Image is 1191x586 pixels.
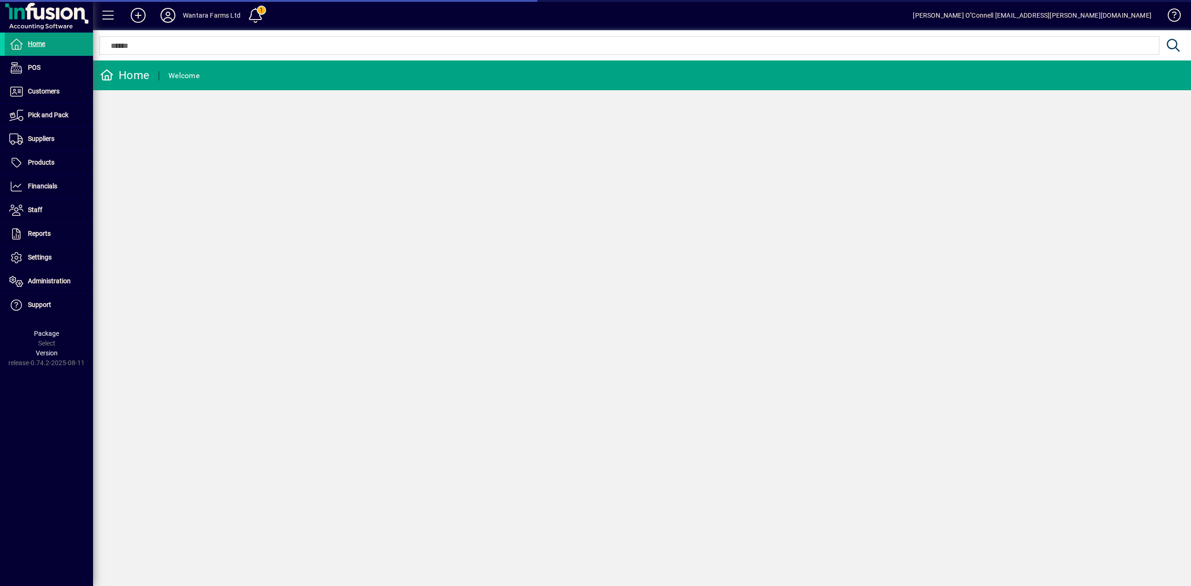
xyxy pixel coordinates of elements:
[5,246,93,269] a: Settings
[123,7,153,24] button: Add
[34,330,59,337] span: Package
[28,206,42,213] span: Staff
[28,301,51,308] span: Support
[5,80,93,103] a: Customers
[168,68,200,83] div: Welcome
[28,159,54,166] span: Products
[1161,2,1179,32] a: Knowledge Base
[28,87,60,95] span: Customers
[28,277,71,285] span: Administration
[5,222,93,246] a: Reports
[153,7,183,24] button: Profile
[28,40,45,47] span: Home
[5,199,93,222] a: Staff
[5,104,93,127] a: Pick and Pack
[28,111,68,119] span: Pick and Pack
[913,8,1151,23] div: [PERSON_NAME] O''Connell [EMAIL_ADDRESS][PERSON_NAME][DOMAIN_NAME]
[5,127,93,151] a: Suppliers
[5,175,93,198] a: Financials
[5,151,93,174] a: Products
[28,135,54,142] span: Suppliers
[28,182,57,190] span: Financials
[28,253,52,261] span: Settings
[5,270,93,293] a: Administration
[5,56,93,80] a: POS
[28,230,51,237] span: Reports
[28,64,40,71] span: POS
[183,8,241,23] div: Wantara Farms Ltd
[5,293,93,317] a: Support
[36,349,58,357] span: Version
[100,68,149,83] div: Home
